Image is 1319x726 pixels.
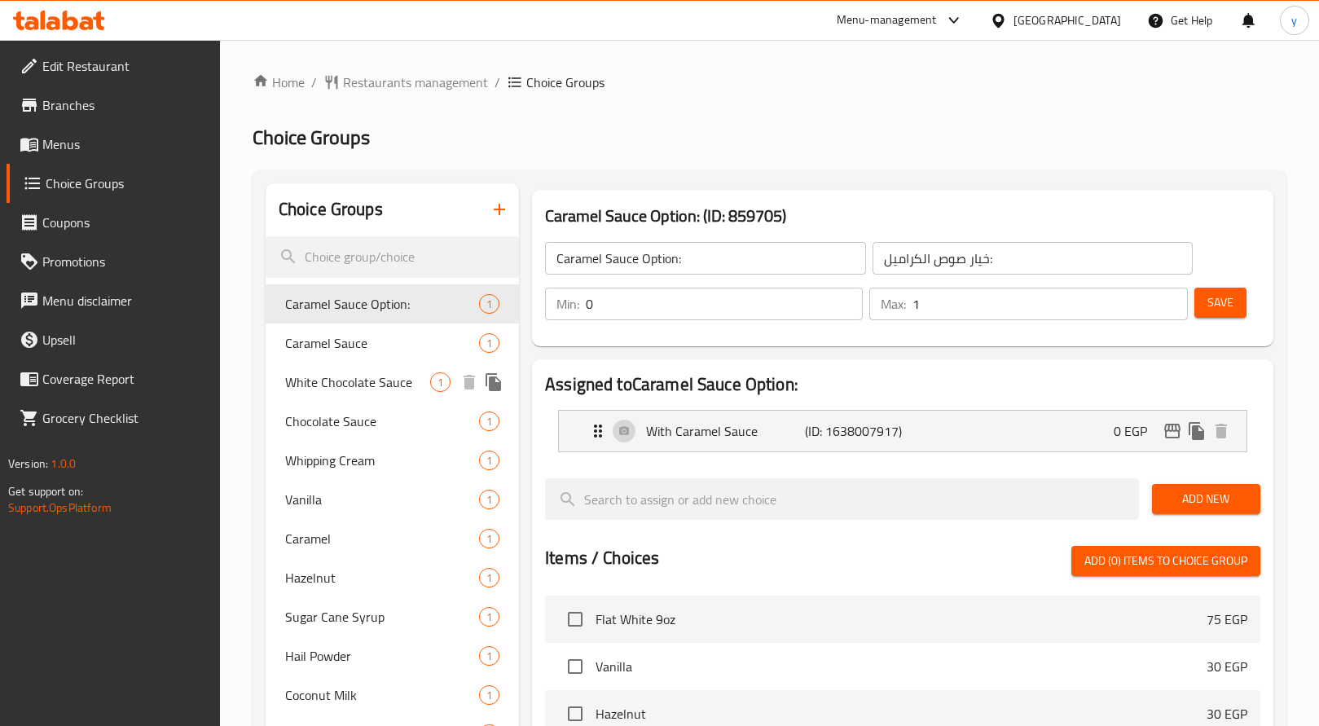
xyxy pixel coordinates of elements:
div: Coconut Milk1 [266,675,519,715]
span: Caramel Sauce Option: [285,294,479,314]
span: Restaurants management [343,73,488,92]
span: 1 [480,297,499,312]
button: delete [457,370,481,394]
li: / [311,73,317,92]
span: Select choice [558,649,592,684]
a: Home [253,73,305,92]
span: 1 [480,336,499,351]
button: Add New [1152,484,1260,514]
span: Promotions [42,252,207,271]
div: Caramel1 [266,519,519,558]
p: 30 EGP [1207,704,1247,724]
div: Choices [479,333,499,353]
div: Vanilla1 [266,480,519,519]
span: Hazelnut [285,568,479,587]
div: Choices [479,294,499,314]
span: Caramel [285,529,479,548]
button: edit [1160,419,1185,443]
span: Hazelnut [596,704,1207,724]
p: 30 EGP [1207,657,1247,676]
span: White Chocolate Sauce [285,372,430,392]
span: 1 [480,570,499,586]
span: Select choice [558,602,592,636]
span: Menus [42,134,207,154]
span: 1 [480,688,499,703]
a: Restaurants management [323,73,488,92]
span: Caramel Sauce [285,333,479,353]
span: Sugar Cane Syrup [285,607,479,627]
p: 75 EGP [1207,609,1247,629]
a: Coupons [7,203,220,242]
a: Grocery Checklist [7,398,220,438]
span: Whipping Cream [285,451,479,470]
a: Choice Groups [7,164,220,203]
span: Branches [42,95,207,115]
div: Chocolate Sauce1 [266,402,519,441]
button: duplicate [481,370,506,394]
span: Flat White 9oz [596,609,1207,629]
h2: Items / Choices [545,546,659,570]
input: search [266,236,519,278]
input: search [545,478,1139,520]
span: Grocery Checklist [42,408,207,428]
span: 1 [480,414,499,429]
p: 0 EGP [1114,421,1160,441]
div: Choices [479,646,499,666]
span: Choice Groups [253,119,370,156]
span: Menu disclaimer [42,291,207,310]
a: Coverage Report [7,359,220,398]
span: Upsell [42,330,207,350]
span: 1 [431,375,450,390]
div: Whipping Cream1 [266,441,519,480]
a: Menu disclaimer [7,281,220,320]
span: Coconut Milk [285,685,479,705]
h2: Choice Groups [279,197,383,222]
div: Choices [479,451,499,470]
div: Expand [559,411,1246,451]
span: 1 [480,453,499,469]
h3: Caramel Sauce Option: (ID: 859705) [545,203,1260,229]
span: Add New [1165,489,1247,509]
div: Choices [479,607,499,627]
span: Coverage Report [42,369,207,389]
span: y [1291,11,1297,29]
p: Max: [881,294,906,314]
a: Edit Restaurant [7,46,220,86]
span: Choice Groups [526,73,605,92]
div: White Chocolate Sauce1deleteduplicate [266,363,519,402]
a: Upsell [7,320,220,359]
span: Choice Groups [46,174,207,193]
a: Promotions [7,242,220,281]
li: Expand [545,403,1260,459]
div: Choices [430,372,451,392]
div: Menu-management [837,11,937,30]
span: Version: [8,453,48,474]
div: Choices [479,411,499,431]
p: Min: [556,294,579,314]
p: With Caramel Sauce [646,421,805,441]
span: Chocolate Sauce [285,411,479,431]
a: Support.OpsPlatform [8,497,112,518]
button: Save [1194,288,1246,318]
span: Coupons [42,213,207,232]
span: 1 [480,492,499,508]
div: Choices [479,529,499,548]
span: 1.0.0 [51,453,76,474]
nav: breadcrumb [253,73,1286,92]
p: (ID: 1638007917) [805,421,911,441]
span: 1 [480,649,499,664]
span: Add (0) items to choice group [1084,551,1247,571]
div: Hazelnut1 [266,558,519,597]
div: Sugar Cane Syrup1 [266,597,519,636]
span: 1 [480,609,499,625]
div: Choices [479,490,499,509]
span: Vanilla [285,490,479,509]
span: Get support on: [8,481,83,502]
div: Choices [479,685,499,705]
div: Caramel Sauce Option:1 [266,284,519,323]
span: 1 [480,531,499,547]
button: delete [1209,419,1233,443]
button: Add (0) items to choice group [1071,546,1260,576]
h2: Assigned to Caramel Sauce Option: [545,372,1260,397]
div: Caramel Sauce1 [266,323,519,363]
